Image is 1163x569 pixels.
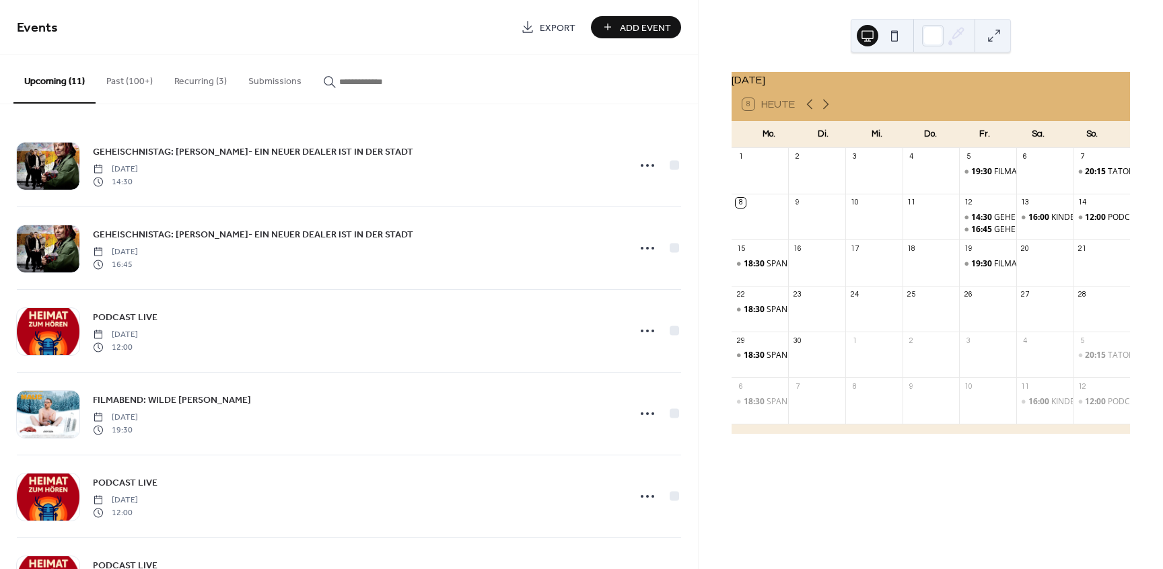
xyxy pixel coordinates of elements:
[1012,121,1065,148] div: Sa.
[93,494,138,506] span: [DATE]
[93,392,251,408] a: FILMABEND: WILDE [PERSON_NAME]
[1016,212,1073,223] div: KINDERKINO
[767,258,872,270] div: SPANISCH A1 AB LEKTION 1
[1028,212,1051,223] span: 16:00
[1077,336,1087,346] div: 5
[796,121,850,148] div: Di.
[849,336,859,346] div: 1
[959,166,1016,178] div: FILMABEND: DIE SCHÖNSTE ZEIT UNSERES LEBENS
[736,243,746,254] div: 15
[849,243,859,254] div: 17
[792,290,802,300] div: 23
[971,212,994,223] span: 14:30
[907,290,917,300] div: 25
[93,412,138,424] span: [DATE]
[732,396,789,408] div: SPANISCH A1 AB LEKTION 1
[744,396,767,408] span: 18:30
[1085,212,1108,223] span: 12:00
[1077,198,1087,208] div: 14
[907,381,917,391] div: 9
[13,54,96,104] button: Upcoming (11)
[620,21,671,35] span: Add Event
[1073,212,1130,223] div: PODCAST LIVE
[963,152,973,162] div: 5
[511,16,586,38] a: Export
[1077,243,1087,254] div: 21
[93,228,413,242] span: GEHEISCHNISTAG: [PERSON_NAME]- EIN NEUER DEALER IST IN DER STADT
[1020,381,1030,391] div: 11
[744,350,767,361] span: 18:30
[959,212,1016,223] div: GEHEISCHNISTAG: PAULETTE- EIN NEUER DEALER IST IN DER STADT
[1051,396,1098,408] div: KINDERKINO
[732,258,789,270] div: SPANISCH A1 AB LEKTION 1
[792,243,802,254] div: 16
[767,304,872,315] div: SPANISCH A1 AB LEKTION 1
[1028,396,1051,408] span: 16:00
[17,15,58,41] span: Events
[959,258,1016,270] div: FILMABEND: WILDE MAUS
[1077,290,1087,300] div: 28
[93,341,138,353] span: 12:00
[1073,350,1130,361] div: TATORT: GEMEINSAM SEHEN - GEMEINSAM ERMITTELN
[1085,350,1108,361] span: 20:15
[93,424,138,436] span: 19:30
[1016,396,1073,408] div: KINDERKINO
[971,166,994,178] span: 19:30
[93,227,413,242] a: GEHEISCHNISTAG: [PERSON_NAME]- EIN NEUER DEALER IST IN DER STADT
[1108,212,1162,223] div: PODCAST LIVE
[907,243,917,254] div: 18
[93,309,157,325] a: PODCAST LIVE
[1020,198,1030,208] div: 13
[238,54,312,102] button: Submissions
[93,246,138,258] span: [DATE]
[93,476,157,490] span: PODCAST LIVE
[792,381,802,391] div: 7
[963,336,973,346] div: 3
[736,381,746,391] div: 6
[907,198,917,208] div: 11
[850,121,904,148] div: Mi.
[1020,152,1030,162] div: 6
[744,258,767,270] span: 18:30
[1108,396,1162,408] div: PODCAST LIVE
[93,329,138,341] span: [DATE]
[736,336,746,346] div: 29
[971,258,994,270] span: 19:30
[93,506,138,519] span: 12:00
[591,16,681,38] button: Add Event
[1020,290,1030,300] div: 27
[963,290,973,300] div: 26
[849,381,859,391] div: 8
[907,152,917,162] div: 4
[1073,396,1130,408] div: PODCAST LIVE
[971,224,994,235] span: 16:45
[540,21,575,35] span: Export
[736,198,746,208] div: 8
[732,304,789,315] div: SPANISCH A1 AB LEKTION 1
[93,258,138,270] span: 16:45
[963,381,973,391] div: 10
[963,243,973,254] div: 19
[1077,381,1087,391] div: 12
[736,290,746,300] div: 22
[1085,166,1108,178] span: 20:15
[96,54,164,102] button: Past (100+)
[849,290,859,300] div: 24
[742,121,796,148] div: Mo.
[1073,166,1130,178] div: TATORT: GEMEINSAM SEHEN - GEMEINSAM ERMITTELN
[767,396,872,408] div: SPANISCH A1 AB LEKTION 1
[1065,121,1119,148] div: So.
[93,144,413,159] a: GEHEISCHNISTAG: [PERSON_NAME]- EIN NEUER DEALER IST IN DER STADT
[93,311,157,325] span: PODCAST LIVE
[963,198,973,208] div: 12
[994,258,1133,270] div: FILMABEND: WILDE [PERSON_NAME]
[93,145,413,159] span: GEHEISCHNISTAG: [PERSON_NAME]- EIN NEUER DEALER IST IN DER STADT
[1020,336,1030,346] div: 4
[792,336,802,346] div: 30
[849,152,859,162] div: 3
[93,393,251,408] span: FILMABEND: WILDE [PERSON_NAME]
[958,121,1012,148] div: Fr.
[1020,243,1030,254] div: 20
[1051,212,1098,223] div: KINDERKINO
